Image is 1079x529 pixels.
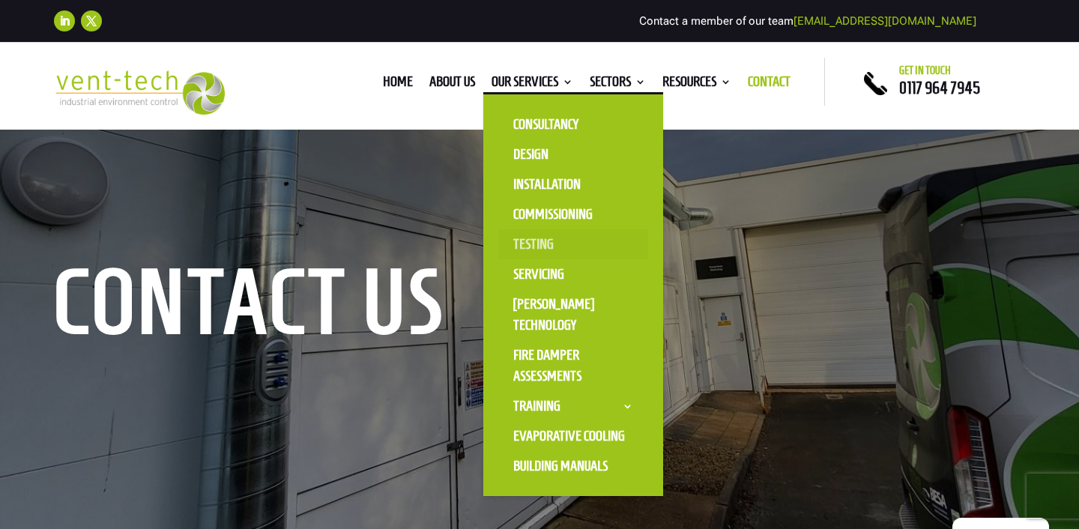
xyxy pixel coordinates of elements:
[899,64,951,76] span: Get in touch
[794,14,976,28] a: [EMAIL_ADDRESS][DOMAIN_NAME]
[498,451,648,481] a: Building Manuals
[498,421,648,451] a: Evaporative Cooling
[54,10,75,31] a: Follow on LinkedIn
[429,76,475,93] a: About us
[498,139,648,169] a: Design
[383,76,413,93] a: Home
[498,169,648,199] a: Installation
[492,76,573,93] a: Our Services
[748,76,791,93] a: Contact
[498,340,648,391] a: Fire Damper Assessments
[54,266,511,345] h1: contact us
[498,109,648,139] a: Consultancy
[498,259,648,289] a: Servicing
[662,76,731,93] a: Resources
[899,79,980,97] a: 0117 964 7945
[498,391,648,421] a: Training
[81,10,102,31] a: Follow on X
[498,229,648,259] a: Testing
[590,76,646,93] a: Sectors
[498,199,648,229] a: Commissioning
[54,70,225,114] img: 2023-09-27T08_35_16.549ZVENT-TECH---Clear-background
[639,14,976,28] span: Contact a member of our team
[498,289,648,340] a: [PERSON_NAME] Technology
